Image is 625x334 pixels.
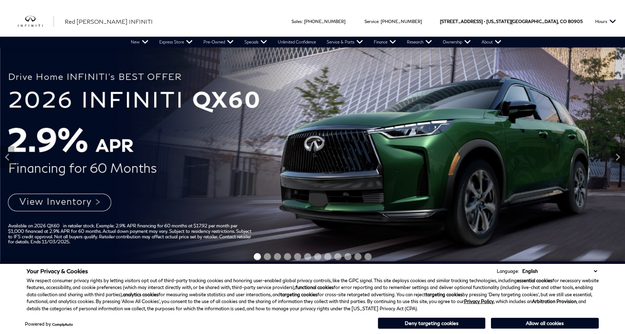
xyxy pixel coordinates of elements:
a: Pre-Owned [198,37,239,47]
button: Deny targeting cookies [378,317,486,329]
strong: Arbitration Provision [532,298,576,304]
span: : [378,19,380,24]
span: Sales [291,19,302,24]
span: Go to slide 11 [354,253,362,260]
a: [PHONE_NUMBER] [381,19,422,24]
a: [PHONE_NUMBER] [304,19,345,24]
strong: analytics cookies [123,292,158,297]
span: Go to slide 6 [304,253,311,260]
span: Go to slide 9 [334,253,341,260]
a: ComplyAuto [52,322,73,326]
a: [STREET_ADDRESS] • [US_STATE][GEOGRAPHIC_DATA], CO 80905 [440,19,583,24]
select: Language Select [520,267,599,275]
a: Privacy Policy [464,298,494,304]
span: Go to slide 3 [274,253,281,260]
span: Service [364,19,378,24]
span: [STREET_ADDRESS] • [440,6,485,37]
span: 80905 [568,6,583,37]
span: Go to slide 2 [264,253,271,260]
span: CO [560,6,567,37]
span: Go to slide 1 [254,253,261,260]
a: Ownership [437,37,476,47]
span: Go to slide 7 [314,253,321,260]
strong: essential cookies [517,278,552,283]
strong: targeting cookies [280,292,317,297]
a: Finance [368,37,401,47]
span: Go to slide 5 [294,253,301,260]
button: Open the hours dropdown [592,6,620,37]
span: Go to slide 4 [284,253,291,260]
span: Your Privacy & Cookies [27,267,88,274]
a: Red [PERSON_NAME] INFINITI [65,17,153,26]
span: Go to slide 8 [324,253,331,260]
div: Language: [497,269,519,274]
a: New [125,37,154,47]
a: Unlimited Confidence [272,37,321,47]
div: Next [611,146,625,168]
nav: Main Navigation [125,37,507,47]
div: Powered by [25,322,73,326]
a: About [476,37,507,47]
span: Go to slide 12 [364,253,372,260]
span: Go to slide 10 [344,253,351,260]
p: We respect consumer privacy rights by letting visitors opt out of third-party tracking cookies an... [27,277,599,312]
a: Service & Parts [321,37,368,47]
span: Red [PERSON_NAME] INFINITI [65,18,153,25]
a: Specials [239,37,272,47]
a: Express Store [154,37,198,47]
a: Research [401,37,437,47]
span: : [302,19,303,24]
strong: functional cookies [295,284,334,290]
button: Allow all cookies [491,318,599,329]
a: infiniti [18,16,54,27]
strong: targeting cookies [426,292,463,297]
span: [US_STATE][GEOGRAPHIC_DATA], [486,6,559,37]
img: INFINITI [18,16,54,27]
